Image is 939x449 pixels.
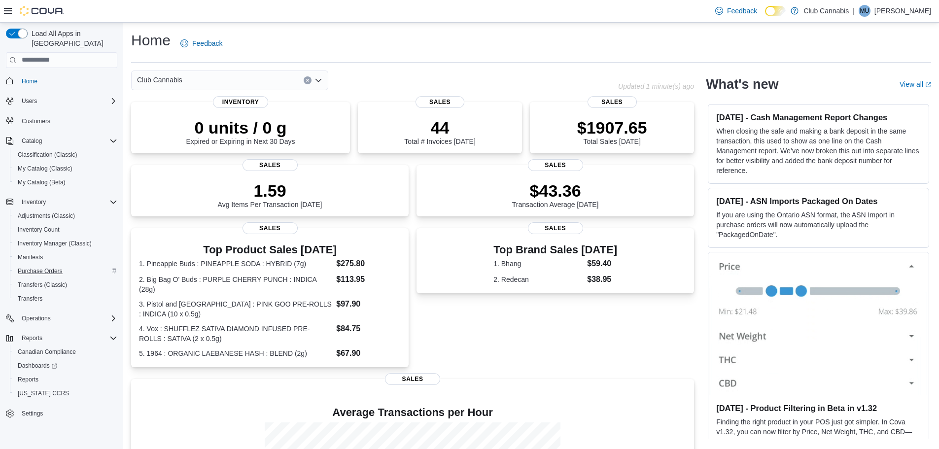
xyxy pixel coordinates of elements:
span: MU [860,5,869,17]
h3: Top Brand Sales [DATE] [493,244,617,256]
a: View allExternal link [900,80,931,88]
a: Classification (Classic) [14,149,81,161]
dt: 4. Vox : SHUFFLEZ SATIVA DIAMOND INFUSED PRE-ROLLS : SATIVA (2 x 0.5g) [139,324,332,344]
div: Total Sales [DATE] [577,118,647,145]
span: My Catalog (Beta) [14,176,117,188]
a: Dashboards [14,360,61,372]
span: Classification (Classic) [14,149,117,161]
a: Feedback [176,34,226,53]
a: [US_STATE] CCRS [14,387,73,399]
a: Settings [18,408,47,419]
h3: [DATE] - ASN Imports Packaged On Dates [716,196,921,206]
span: Adjustments (Classic) [18,212,75,220]
p: $43.36 [512,181,599,201]
dd: $67.90 [336,347,401,359]
nav: Complex example [6,70,117,447]
dd: $113.95 [336,274,401,285]
span: Manifests [18,253,43,261]
img: Cova [20,6,64,16]
span: My Catalog (Classic) [14,163,117,174]
a: Manifests [14,251,47,263]
dt: 1. Pineapple Buds : PINEAPPLE SODA : HYBRID (7g) [139,259,332,269]
span: Transfers [14,293,117,305]
p: 1.59 [218,181,322,201]
span: Dark Mode [765,16,765,17]
a: Transfers (Classic) [14,279,71,291]
span: Operations [22,314,51,322]
button: Operations [18,312,55,324]
dd: $97.90 [336,298,401,310]
span: Catalog [22,137,42,145]
span: Sales [528,159,583,171]
span: Dashboards [14,360,117,372]
span: Customers [22,117,50,125]
button: Inventory [2,195,121,209]
p: If you are using the Ontario ASN format, the ASN Import in purchase orders will now automatically... [716,210,921,240]
span: Feedback [727,6,757,16]
a: Home [18,75,41,87]
span: Adjustments (Classic) [14,210,117,222]
button: Home [2,74,121,88]
span: Transfers [18,295,42,303]
div: Expired or Expiring in Next 30 Days [186,118,295,145]
p: Updated 1 minute(s) ago [618,82,694,90]
span: Home [22,77,37,85]
dt: 2. Redecan [493,275,583,284]
span: Washington CCRS [14,387,117,399]
span: Load All Apps in [GEOGRAPHIC_DATA] [28,29,117,48]
dt: 5. 1964 : ORGANIC LAEBANESE HASH : BLEND (2g) [139,348,332,358]
span: Inventory Count [18,226,60,234]
span: My Catalog (Beta) [18,178,66,186]
span: Inventory [213,96,268,108]
span: Users [22,97,37,105]
a: My Catalog (Beta) [14,176,70,188]
button: Open list of options [314,76,322,84]
button: Settings [2,406,121,420]
span: Reports [18,376,38,383]
span: Transfers (Classic) [14,279,117,291]
span: Sales [588,96,637,108]
h3: [DATE] - Cash Management Report Changes [716,112,921,122]
p: 0 units / 0 g [186,118,295,138]
input: Dark Mode [765,6,786,16]
div: Avg Items Per Transaction [DATE] [218,181,322,208]
button: Reports [18,332,46,344]
a: Transfers [14,293,46,305]
span: Purchase Orders [14,265,117,277]
span: Reports [14,374,117,385]
span: Home [18,75,117,87]
a: Customers [18,115,54,127]
span: Reports [22,334,42,342]
div: Transaction Average [DATE] [512,181,599,208]
button: Users [2,94,121,108]
span: My Catalog (Classic) [18,165,72,173]
h3: [DATE] - Product Filtering in Beta in v1.32 [716,403,921,413]
dt: 1. Bhang [493,259,583,269]
span: Settings [18,407,117,419]
span: Canadian Compliance [14,346,117,358]
span: Users [18,95,117,107]
button: My Catalog (Beta) [10,175,121,189]
h3: Top Product Sales [DATE] [139,244,401,256]
dt: 3. Pistol and [GEOGRAPHIC_DATA] : PINK GOO PRE-ROLLS : INDICA (10 x 0.5g) [139,299,332,319]
span: Catalog [18,135,117,147]
button: Inventory Manager (Classic) [10,237,121,250]
p: Club Cannabis [803,5,849,17]
a: Reports [14,374,42,385]
p: [PERSON_NAME] [874,5,931,17]
button: Canadian Compliance [10,345,121,359]
button: Purchase Orders [10,264,121,278]
h2: What's new [706,76,778,92]
span: Sales [243,222,298,234]
span: Sales [416,96,465,108]
a: Inventory Manager (Classic) [14,238,96,249]
button: Catalog [2,134,121,148]
button: Users [18,95,41,107]
span: Inventory Manager (Classic) [14,238,117,249]
div: Mavis Upson [859,5,870,17]
a: Dashboards [10,359,121,373]
dd: $275.80 [336,258,401,270]
p: | [853,5,855,17]
span: Inventory Count [14,224,117,236]
div: Total # Invoices [DATE] [404,118,475,145]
